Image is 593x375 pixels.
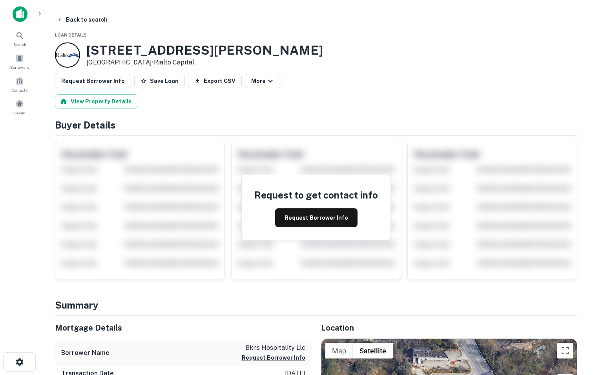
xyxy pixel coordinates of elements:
iframe: Chat Widget [554,287,593,325]
button: Request Borrower Info [242,353,305,362]
span: Borrowers [10,64,29,70]
h6: Borrower Name [61,348,109,358]
h3: [STREET_ADDRESS][PERSON_NAME] [86,43,323,58]
h5: Location [321,322,578,334]
a: Borrowers [2,51,37,72]
button: Save Loan [134,74,185,88]
h4: Request to get contact info [254,188,378,202]
h4: Summary [55,298,577,312]
img: capitalize-icon.png [13,6,27,22]
button: Show satellite imagery [353,343,393,358]
span: Loan Details [55,33,87,37]
button: Request Borrower Info [55,74,131,88]
span: Contacts [12,87,27,93]
span: Saved [14,110,26,116]
p: bkns hospitality llc [242,343,305,353]
button: More [245,74,281,88]
a: Contacts [2,74,37,95]
h4: Buyer Details [55,118,577,132]
button: Back to search [53,13,111,27]
button: Show street map [325,343,353,358]
span: Search [13,41,26,48]
a: Rialto Capital [154,59,194,66]
a: Search [2,28,37,49]
button: View Property Details [55,94,138,108]
h5: Mortgage Details [55,322,312,334]
button: Toggle fullscreen view [557,343,573,358]
p: [GEOGRAPHIC_DATA] • [86,58,323,67]
button: Request Borrower Info [275,208,358,227]
a: Saved [2,96,37,118]
button: Export CSV [188,74,242,88]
